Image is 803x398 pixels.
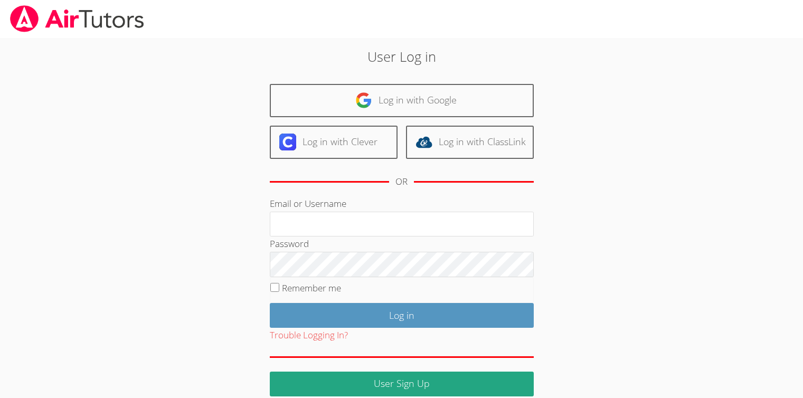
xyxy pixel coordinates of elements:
button: Trouble Logging In? [270,328,348,343]
img: classlink-logo-d6bb404cc1216ec64c9a2012d9dc4662098be43eaf13dc465df04b49fa7ab582.svg [415,134,432,150]
h2: User Log in [185,46,618,67]
label: Email or Username [270,197,346,210]
a: Log in with Google [270,84,534,117]
a: Log in with Clever [270,126,398,159]
img: google-logo-50288ca7cdecda66e5e0955fdab243c47b7ad437acaf1139b6f446037453330a.svg [355,92,372,109]
label: Password [270,238,309,250]
a: User Sign Up [270,372,534,396]
input: Log in [270,303,534,328]
label: Remember me [282,282,341,294]
img: airtutors_banner-c4298cdbf04f3fff15de1276eac7730deb9818008684d7c2e4769d2f7ddbe033.png [9,5,145,32]
div: OR [395,174,408,189]
img: clever-logo-6eab21bc6e7a338710f1a6ff85c0baf02591cd810cc4098c63d3a4b26e2feb20.svg [279,134,296,150]
a: Log in with ClassLink [406,126,534,159]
